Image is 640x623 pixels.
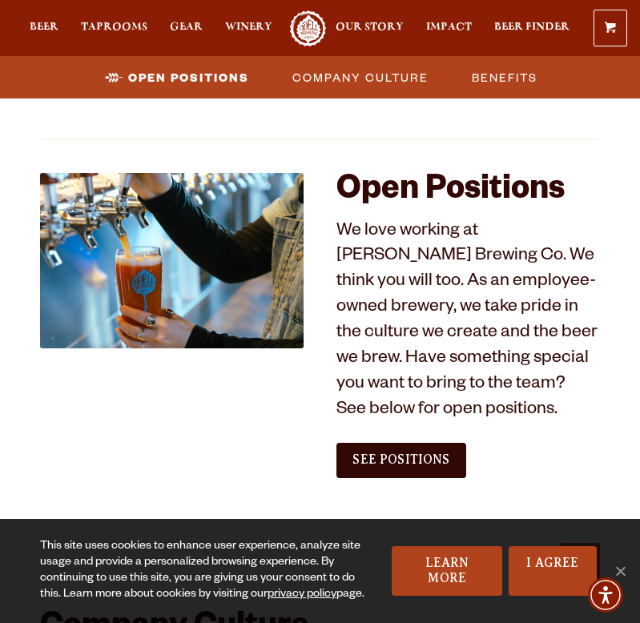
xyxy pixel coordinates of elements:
[81,21,147,34] span: Taprooms
[128,66,249,89] span: Open Positions
[288,10,328,46] a: Odell Home
[30,21,58,34] span: Beer
[170,10,203,46] a: Gear
[225,10,272,46] a: Winery
[612,563,628,579] span: No
[336,173,600,211] h2: Open Positions
[170,21,203,34] span: Gear
[95,66,257,89] a: Open Positions
[426,10,472,46] a: Impact
[292,66,429,89] span: Company Culture
[283,66,437,89] a: Company Culture
[40,539,376,603] div: This site uses cookies to enhance user experience, analyze site usage and provide a personalized ...
[81,10,147,46] a: Taprooms
[494,10,570,46] a: Beer Finder
[336,443,465,478] a: See Positions
[268,589,336,601] a: privacy policy
[509,546,597,596] a: I Agree
[494,21,570,34] span: Beer Finder
[40,173,304,348] img: Jobs_1
[588,577,623,613] div: Accessibility Menu
[30,10,58,46] a: Beer
[472,66,537,89] span: Benefits
[392,546,502,596] a: Learn More
[352,452,449,467] span: See Positions
[336,10,404,46] a: Our Story
[336,220,600,424] p: We love working at [PERSON_NAME] Brewing Co. We think you will too. As an employee-owned brewery,...
[462,66,545,89] a: Benefits
[426,21,472,34] span: Impact
[225,21,272,34] span: Winery
[336,21,404,34] span: Our Story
